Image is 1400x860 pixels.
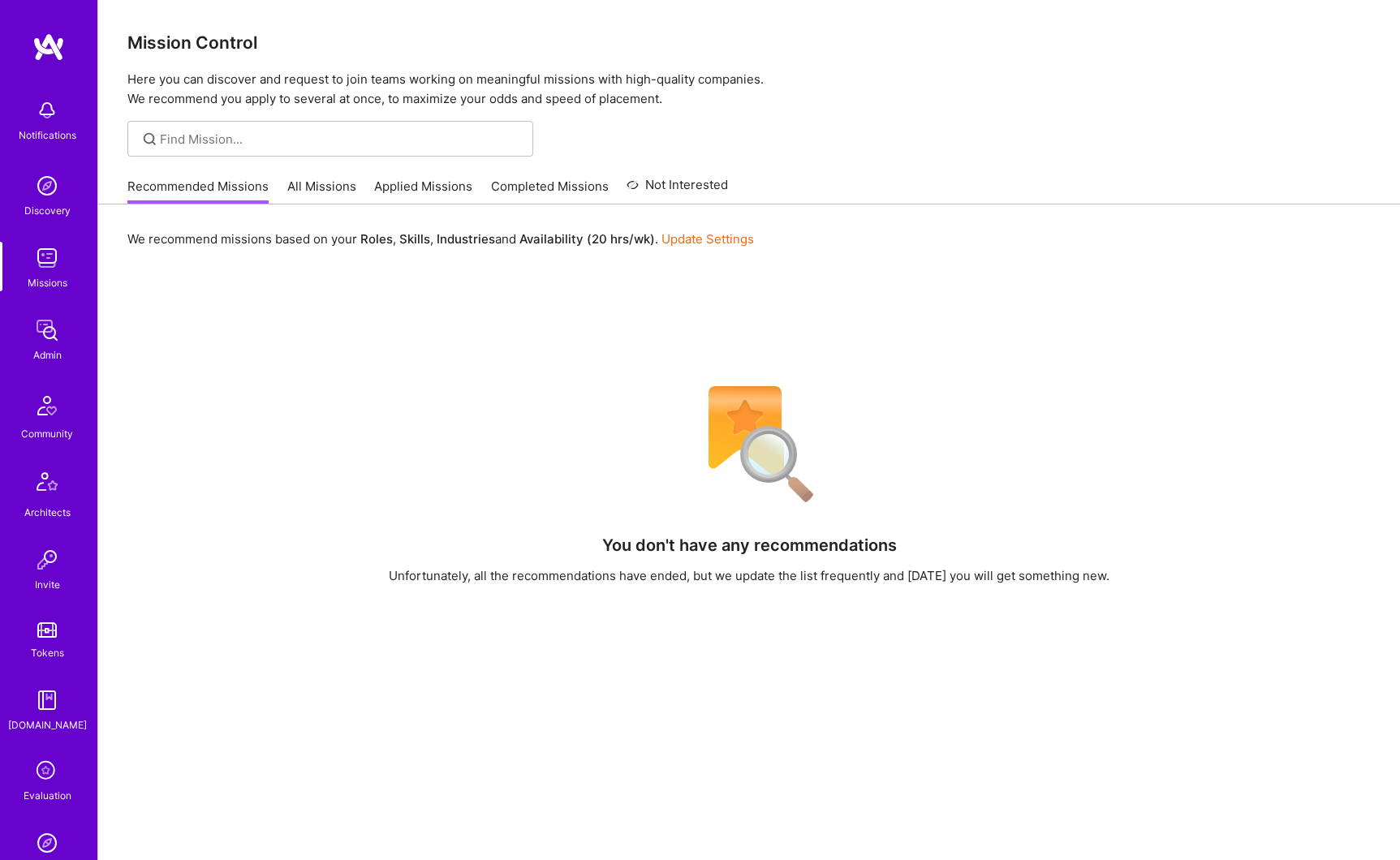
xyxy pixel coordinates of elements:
[33,346,62,363] div: Admin
[32,756,62,787] i: icon SelectionTeam
[627,175,728,204] a: Not Interested
[491,178,609,204] a: Completed Missions
[32,32,65,62] img: logo
[360,231,393,247] b: Roles
[127,230,754,247] p: We recommend missions based on your , , and .
[31,544,63,576] img: Invite
[127,32,1371,53] h3: Mission Control
[31,170,63,202] img: discovery
[661,231,754,247] a: Update Settings
[31,684,63,716] img: guide book
[28,386,67,425] img: Community
[680,376,818,514] img: No Results
[31,94,63,127] img: bell
[602,535,897,555] h4: You don't have any recommendations
[21,425,73,442] div: Community
[24,787,71,804] div: Evaluation
[35,576,60,593] div: Invite
[160,131,521,148] input: Find Mission...
[19,127,76,144] div: Notifications
[437,231,495,247] b: Industries
[24,202,71,219] div: Discovery
[399,231,430,247] b: Skills
[31,314,63,346] img: admin teamwork
[37,622,57,638] img: tokens
[31,644,64,661] div: Tokens
[8,716,87,733] div: [DOMAIN_NAME]
[28,274,67,291] div: Missions
[24,504,71,521] div: Architects
[140,130,159,148] i: icon SearchGrey
[519,231,655,247] b: Availability (20 hrs/wk)
[31,827,63,859] img: Admin Search
[389,567,1109,584] div: Unfortunately, all the recommendations have ended, but we update the list frequently and [DATE] y...
[287,178,356,204] a: All Missions
[374,178,472,204] a: Applied Missions
[127,70,1371,109] p: Here you can discover and request to join teams working on meaningful missions with high-quality ...
[127,178,269,204] a: Recommended Missions
[28,465,67,504] img: Architects
[31,242,63,274] img: teamwork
